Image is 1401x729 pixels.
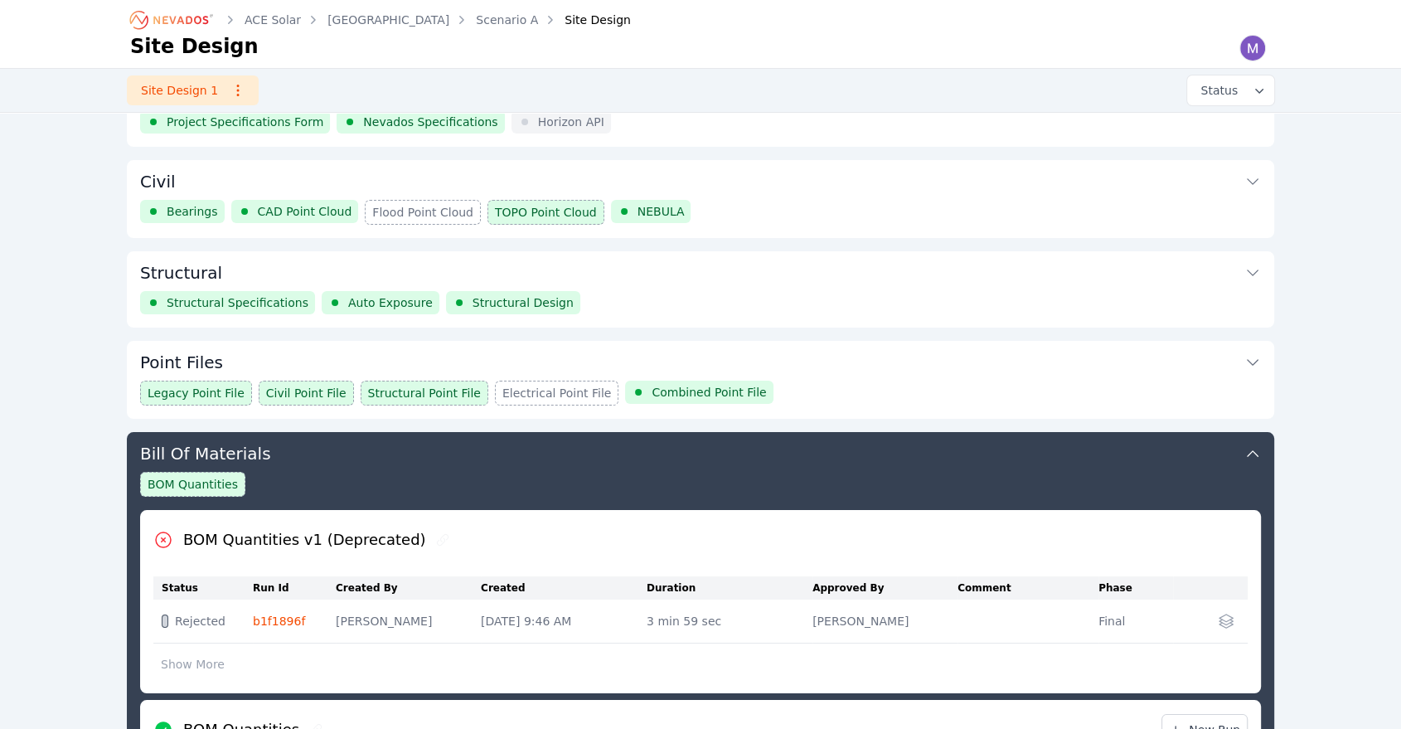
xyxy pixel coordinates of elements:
span: Nevados Specifications [363,114,497,130]
span: Structural Design [473,294,574,311]
span: Structural Point File [368,385,481,401]
div: StructuralStructural SpecificationsAuto ExposureStructural Design [127,251,1274,328]
a: [GEOGRAPHIC_DATA] [327,12,449,28]
h1: Site Design [130,33,259,60]
div: Final [1098,613,1165,629]
a: ACE Solar [245,12,301,28]
span: Civil Point File [266,385,347,401]
span: Rejected [175,613,225,629]
th: Run Id [253,576,336,600]
h3: Point Files [140,351,223,374]
a: b1f1896f [253,615,305,628]
div: CivilBearingsCAD Point CloudFlood Point CloudTOPO Point CloudNEBULA [127,160,1274,238]
span: Legacy Point File [148,385,245,401]
th: Created By [336,576,481,600]
th: Duration [647,576,812,600]
h3: Civil [140,170,175,193]
td: [PERSON_NAME] [812,600,957,644]
h2: BOM Quantities v1 (Deprecated) [183,528,426,552]
td: [DATE] 9:46 AM [481,600,647,644]
button: Bill Of Materials [140,432,1261,472]
span: Electrical Point File [502,385,611,401]
th: Comment [957,576,1098,600]
span: Bearings [167,203,218,220]
th: Phase [1098,576,1173,600]
span: Project Specifications Form [167,114,323,130]
nav: Breadcrumb [130,7,631,33]
h3: Structural [140,261,222,284]
div: 3 min 59 sec [647,613,804,629]
td: [PERSON_NAME] [336,600,481,644]
span: CAD Point Cloud [258,203,352,220]
button: Point Files [140,341,1261,381]
button: Structural [140,251,1261,291]
span: Structural Specifications [167,294,308,311]
button: Status [1187,75,1274,105]
span: BOM Quantities [148,476,238,493]
div: Site Design [541,12,631,28]
div: Point FilesLegacy Point FileCivil Point FileStructural Point FileElectrical Point FileCombined Po... [127,341,1274,419]
span: Combined Point File [652,384,766,401]
th: Approved By [812,576,957,600]
span: NEBULA [637,203,685,220]
th: Status [153,576,253,600]
span: Auto Exposure [348,294,433,311]
span: TOPO Point Cloud [495,204,597,221]
button: Show More [153,649,232,680]
img: Madeline Koldos [1239,35,1266,61]
a: Scenario A [476,12,538,28]
span: Flood Point Cloud [372,204,473,221]
h3: Bill Of Materials [140,442,271,465]
a: Site Design 1 [127,75,259,105]
th: Created [481,576,647,600]
span: Horizon API [538,114,604,130]
button: Civil [140,160,1261,200]
span: Status [1194,82,1238,99]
